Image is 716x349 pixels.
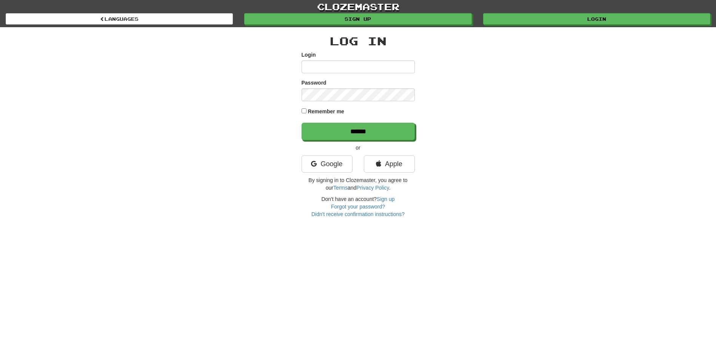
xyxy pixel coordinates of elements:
h2: Log In [302,35,415,47]
label: Login [302,51,316,59]
a: Terms [333,185,348,191]
label: Remember me [308,108,344,115]
p: By signing in to Clozemaster, you agree to our and . [302,176,415,191]
div: Don't have an account? [302,195,415,218]
a: Sign up [377,196,394,202]
a: Google [302,155,353,173]
a: Login [483,13,710,25]
a: Sign up [244,13,471,25]
a: Languages [6,13,233,25]
a: Privacy Policy [356,185,389,191]
a: Apple [364,155,415,173]
label: Password [302,79,326,86]
a: Didn't receive confirmation instructions? [311,211,405,217]
p: or [302,144,415,151]
a: Forgot your password? [331,204,385,210]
